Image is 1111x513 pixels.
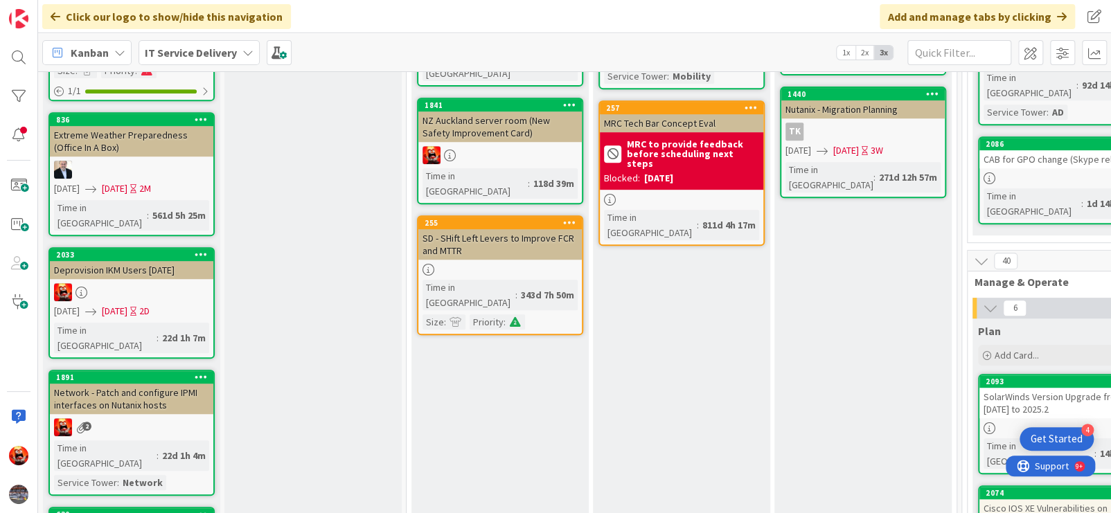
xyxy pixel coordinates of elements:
span: Support [29,2,63,19]
div: Service Tower [984,105,1047,120]
img: avatar [9,485,28,504]
div: 255SD - SHift Left Levers to Improve FCR and MTTR [418,217,582,260]
span: 1x [837,46,855,60]
span: 2 [82,422,91,431]
div: Time in [GEOGRAPHIC_DATA] [54,200,147,231]
div: Open Get Started checklist, remaining modules: 4 [1020,427,1094,451]
div: VN [418,146,582,164]
div: Mobility [669,69,714,84]
span: Plan [978,324,1001,338]
div: 257 [600,102,763,114]
span: 1 / 1 [68,84,81,98]
span: : [147,208,149,223]
div: Time in [GEOGRAPHIC_DATA] [604,210,697,240]
div: Time in [GEOGRAPHIC_DATA] [54,440,157,471]
div: VN [50,283,213,301]
div: HO [50,161,213,179]
div: 1891 [56,372,213,382]
div: 1440 [788,89,945,99]
span: : [667,69,669,84]
img: VN [423,146,441,164]
div: 2033 [50,249,213,261]
div: Time in [GEOGRAPHIC_DATA] [984,188,1081,219]
div: Blocked: [604,171,640,186]
div: 2D [139,304,150,318]
div: NZ Auckland server room (New Safety Improvement Card) [418,111,582,142]
div: Time in [GEOGRAPHIC_DATA] [423,280,515,310]
div: Service Tower [604,69,667,84]
span: : [1094,446,1096,461]
div: Extreme Weather Preparedness (Office In A Box) [50,126,213,156]
div: 257MRC Tech Bar Concept Eval [600,102,763,132]
div: Deprovision IKM Users [DATE] [50,261,213,279]
span: 2x [855,46,874,60]
span: : [157,448,159,463]
div: 1841 [418,99,582,111]
div: 836Extreme Weather Preparedness (Office In A Box) [50,114,213,156]
span: : [697,217,699,233]
div: [DATE] [644,171,673,186]
div: 1891 [50,371,213,384]
span: Add Card... [995,349,1039,361]
div: Network - Patch and configure IPMI interfaces on Nutanix hosts [50,384,213,414]
div: 1440Nutanix - Migration Planning [781,88,945,118]
div: Size [423,314,444,330]
div: TK [781,123,945,141]
div: AD [1049,105,1067,120]
div: SD - SHift Left Levers to Improve FCR and MTTR [418,229,582,260]
div: Time in [GEOGRAPHIC_DATA] [54,323,157,353]
div: 811d 4h 17m [699,217,759,233]
div: 343d 7h 50m [517,287,578,303]
div: 1/1 [50,82,213,100]
div: MRC Tech Bar Concept Eval [600,114,763,132]
div: 1440 [781,88,945,100]
span: : [873,170,876,185]
div: 255 [425,218,582,228]
div: 271d 12h 57m [876,170,941,185]
img: Visit kanbanzone.com [9,9,28,28]
img: HO [54,161,72,179]
span: : [1076,78,1078,93]
span: : [504,314,506,330]
span: 40 [994,253,1017,269]
div: Nutanix - Migration Planning [781,100,945,118]
span: 3x [874,46,893,60]
div: 1891Network - Patch and configure IPMI interfaces on Nutanix hosts [50,371,213,414]
span: Kanban [71,44,109,61]
div: Time in [GEOGRAPHIC_DATA] [785,162,873,192]
span: [DATE] [54,181,80,196]
div: 118d 39m [530,176,578,191]
div: Time in [GEOGRAPHIC_DATA] [984,70,1076,100]
div: 22d 1h 4m [159,448,209,463]
span: : [1081,196,1083,211]
input: Quick Filter... [907,40,1011,65]
div: 2M [139,181,151,196]
span: 6 [1003,300,1026,316]
span: : [1047,105,1049,120]
div: TK [785,123,803,141]
div: VN [50,418,213,436]
div: 4 [1081,424,1094,436]
span: : [515,287,517,303]
div: Time in [GEOGRAPHIC_DATA] [984,438,1094,469]
div: Priority [470,314,504,330]
span: : [117,475,119,490]
img: VN [54,418,72,436]
div: Time in [GEOGRAPHIC_DATA] [423,168,528,199]
div: 1841 [425,100,582,110]
b: MRC to provide feedback before scheduling next steps [627,139,759,168]
div: 1841NZ Auckland server room (New Safety Improvement Card) [418,99,582,142]
span: [DATE] [833,143,859,158]
div: 9+ [70,6,77,17]
span: [DATE] [102,181,127,196]
div: 3W [871,143,883,158]
div: 255 [418,217,582,229]
div: 836 [56,115,213,125]
div: 257 [606,103,763,113]
div: Network [119,475,166,490]
div: Add and manage tabs by clicking [880,4,1075,29]
span: : [444,314,446,330]
div: Click our logo to show/hide this navigation [42,4,291,29]
div: Service Tower [54,475,117,490]
img: VN [54,283,72,301]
